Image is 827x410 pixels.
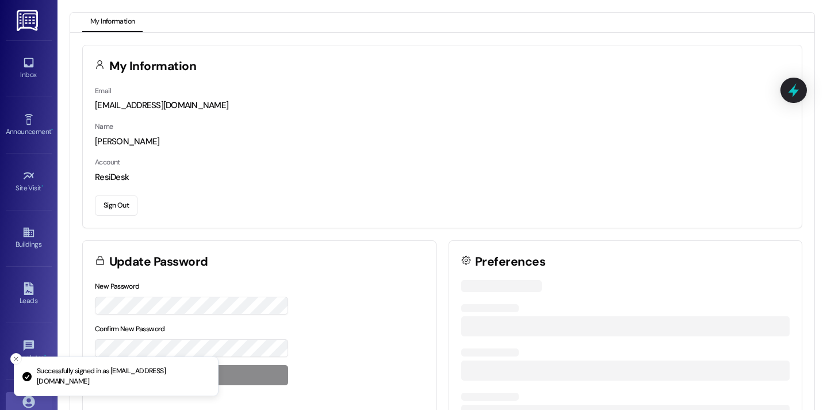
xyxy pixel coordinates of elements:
[6,336,52,367] a: Templates •
[95,282,140,291] label: New Password
[41,182,43,190] span: •
[95,86,111,95] label: Email
[6,166,52,197] a: Site Visit •
[95,99,790,112] div: [EMAIL_ADDRESS][DOMAIN_NAME]
[95,136,790,148] div: [PERSON_NAME]
[95,171,790,183] div: ResiDesk
[95,158,120,167] label: Account
[6,223,52,254] a: Buildings
[17,10,40,31] img: ResiDesk Logo
[82,13,143,32] button: My Information
[51,126,53,134] span: •
[37,366,209,386] p: Successfully signed in as [EMAIL_ADDRESS][DOMAIN_NAME]
[475,256,545,268] h3: Preferences
[95,324,165,334] label: Confirm New Password
[109,60,197,72] h3: My Information
[10,353,22,365] button: Close toast
[6,279,52,310] a: Leads
[6,53,52,84] a: Inbox
[95,196,137,216] button: Sign Out
[109,256,208,268] h3: Update Password
[95,122,113,131] label: Name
